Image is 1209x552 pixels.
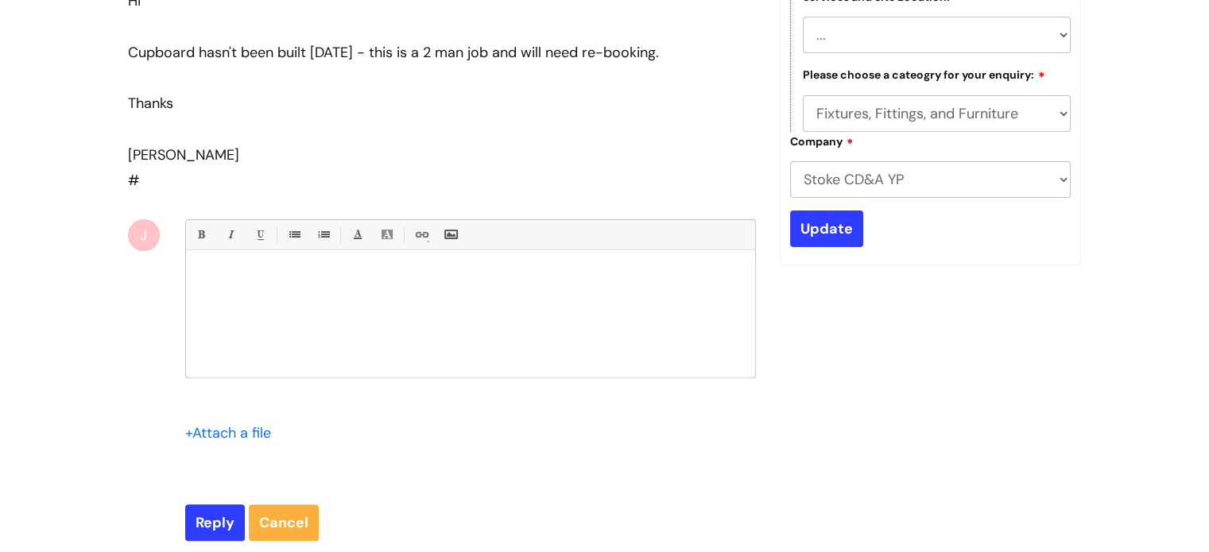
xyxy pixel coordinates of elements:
a: Link [411,225,431,245]
a: Insert Image... [440,225,460,245]
div: Thanks [128,91,756,116]
a: Back Color [377,225,397,245]
a: Cancel [249,504,319,541]
a: Italic (Ctrl-I) [220,225,240,245]
a: Bold (Ctrl-B) [191,225,211,245]
a: 1. Ordered List (Ctrl-Shift-8) [313,225,333,245]
label: Company [790,133,854,149]
div: Cupboard hasn't been built [DATE] - this is a 2 man job and will need re-booking. [128,40,756,65]
input: Reply [185,504,245,541]
div: [PERSON_NAME] [128,142,756,168]
div: J [128,219,160,251]
a: Font Color [347,225,367,245]
a: Underline(Ctrl-U) [250,225,269,245]
input: Update [790,210,863,247]
a: • Unordered List (Ctrl-Shift-7) [284,225,304,245]
div: Attach a file [185,420,281,446]
label: Please choose a cateogry for your enquiry: [803,66,1045,82]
